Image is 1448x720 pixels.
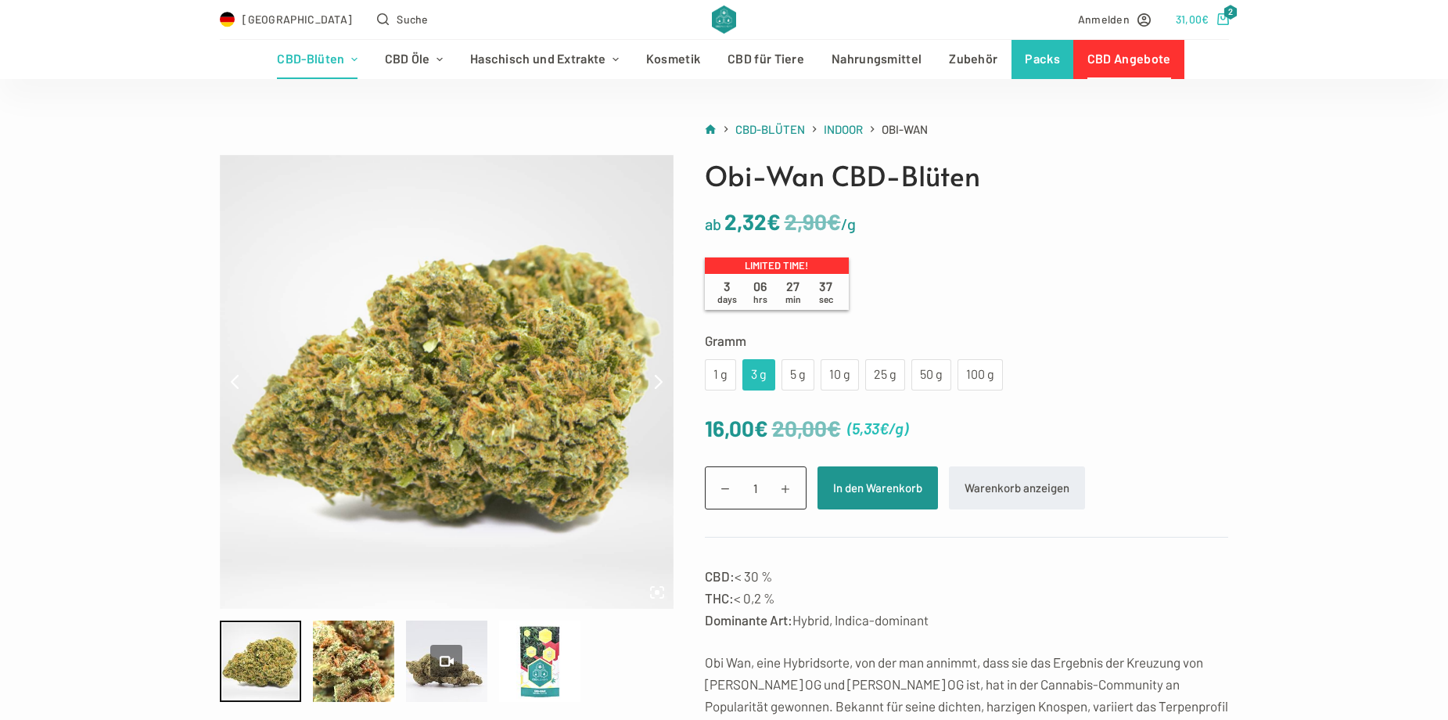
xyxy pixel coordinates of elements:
span: ( ) [847,416,908,441]
span: € [827,415,841,441]
span: € [827,208,841,235]
bdi: 2,32 [724,208,781,235]
a: CBD Öle [371,40,456,79]
span: hrs [753,293,767,304]
bdi: 2,90 [785,208,841,235]
span: days [717,293,737,304]
span: Anmelden [1078,10,1130,28]
span: sec [819,293,833,304]
a: Haschisch und Extrakte [456,40,632,79]
span: 27 [777,279,810,305]
div: 10 g [830,365,850,385]
bdi: 31,00 [1176,13,1209,26]
img: flowers-indoor-obi_wan-product-v6c [220,155,674,609]
span: 06 [744,279,777,305]
strong: CBD: [705,568,735,584]
div: 1 g [714,365,727,385]
strong: Dominante Art: [705,612,792,628]
span: min [785,293,801,304]
a: Nahrungsmittel [818,40,936,79]
span: Suche [397,10,429,28]
strong: THC: [705,590,734,606]
a: Kosmetik [632,40,713,79]
a: Warenkorb anzeigen [949,466,1085,509]
a: CBD-Blüten [735,120,805,139]
button: In den Warenkorb [817,466,938,509]
div: 100 g [967,365,993,385]
p: Limited time! [705,257,849,275]
span: € [1202,13,1209,26]
button: Open search form [377,10,428,28]
a: CBD-Blüten [264,40,371,79]
span: Obi-Wan [882,120,928,139]
span: ab [705,214,721,233]
p: < 30 % < 0,2 % Hybrid, Indica-dominant [705,565,1229,631]
bdi: 5,33 [852,419,889,437]
a: Zubehör [936,40,1011,79]
a: CBD für Tiere [714,40,818,79]
bdi: 20,00 [772,415,841,441]
a: Select Country [220,10,353,28]
a: Packs [1011,40,1074,79]
span: 3 [711,279,744,305]
span: € [754,415,768,441]
span: Indoor [824,122,863,136]
bdi: 16,00 [705,415,768,441]
a: Indoor [824,120,863,139]
label: Gramm [705,329,1229,351]
a: CBD Angebote [1073,40,1184,79]
span: CBD-Blüten [735,122,805,136]
a: Anmelden [1078,10,1151,28]
span: € [767,208,781,235]
img: CBD Alchemy [712,5,736,34]
span: /g [889,419,904,437]
h1: Obi-Wan CBD-Blüten [705,155,1229,196]
nav: Header-Menü [264,40,1184,79]
span: € [879,419,889,437]
div: 5 g [791,365,805,385]
a: Shopping cart [1176,10,1229,28]
div: 25 g [875,365,896,385]
span: [GEOGRAPHIC_DATA] [243,10,352,28]
img: DE Flag [220,12,235,27]
input: Produktmenge [705,466,807,509]
span: /g [841,214,856,233]
div: 50 g [921,365,942,385]
span: 37 [810,279,843,305]
div: 3 g [752,365,766,385]
span: 2 [1223,5,1238,20]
